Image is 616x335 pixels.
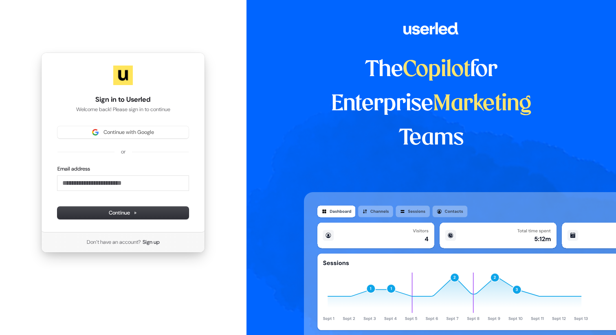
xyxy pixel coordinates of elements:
[121,148,125,155] p: or
[57,106,189,113] p: Welcome back! Please sign in to continue
[57,126,189,138] button: Sign in with GoogleContinue with Google
[57,207,189,219] button: Continue
[57,95,189,105] h1: Sign in to Userled
[109,209,137,217] span: Continue
[57,165,90,173] label: Email address
[113,66,133,85] img: Userled
[304,53,559,155] h1: The for Enterprise Teams
[92,129,99,136] img: Sign in with Google
[433,94,532,115] span: Marketing
[87,239,141,246] span: Don’t have an account?
[143,239,160,246] a: Sign up
[103,129,154,136] span: Continue with Google
[403,59,470,81] span: Copilot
